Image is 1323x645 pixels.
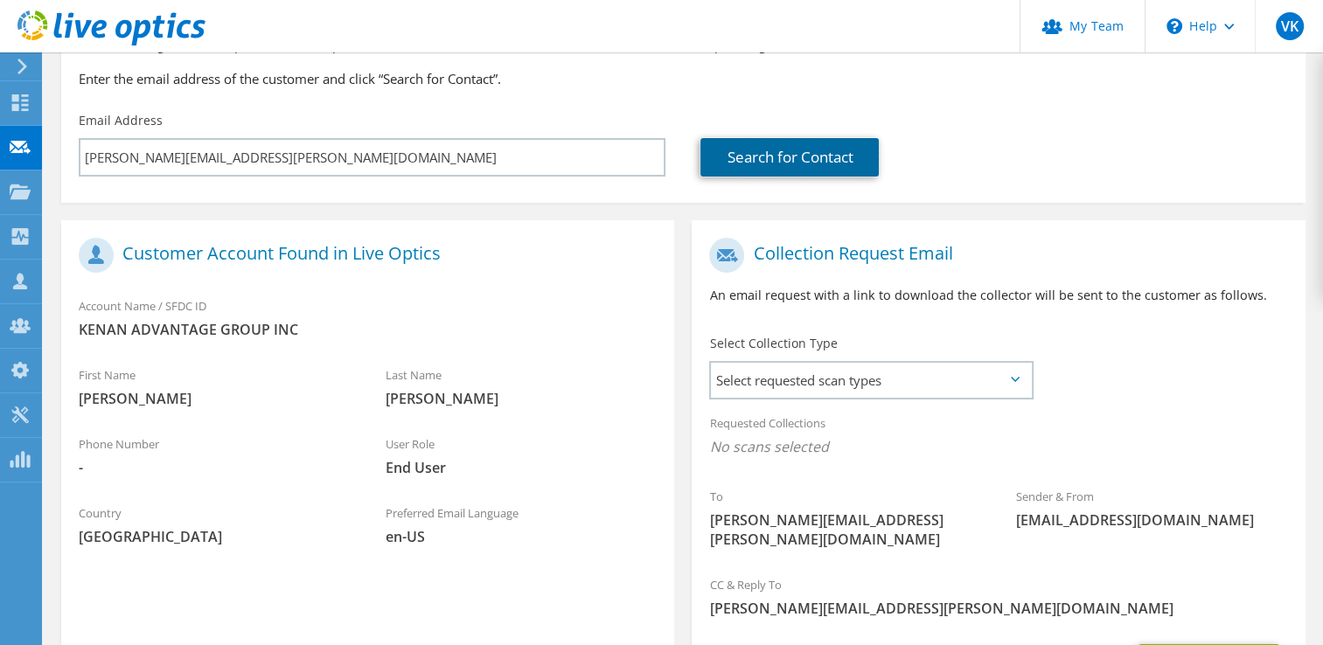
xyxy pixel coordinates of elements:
[61,357,368,417] div: First Name
[692,405,1305,469] div: Requested Collections
[692,566,1305,627] div: CC & Reply To
[709,335,837,352] label: Select Collection Type
[79,238,648,273] h1: Customer Account Found in Live Optics
[368,495,675,555] div: Preferred Email Language
[79,112,163,129] label: Email Address
[79,69,1288,88] h3: Enter the email address of the customer and click “Search for Contact”.
[692,478,999,558] div: To
[999,478,1306,538] div: Sender & From
[386,389,658,408] span: [PERSON_NAME]
[711,363,1030,398] span: Select requested scan types
[61,288,674,348] div: Account Name / SFDC ID
[709,437,1287,456] span: No scans selected
[709,510,981,549] span: [PERSON_NAME][EMAIL_ADDRESS][PERSON_NAME][DOMAIN_NAME]
[79,389,351,408] span: [PERSON_NAME]
[1166,18,1182,34] svg: \n
[386,527,658,546] span: en-US
[1276,12,1304,40] span: VK
[709,286,1287,305] p: An email request with a link to download the collector will be sent to the customer as follows.
[368,357,675,417] div: Last Name
[61,495,368,555] div: Country
[709,238,1278,273] h1: Collection Request Email
[709,599,1287,618] span: [PERSON_NAME][EMAIL_ADDRESS][PERSON_NAME][DOMAIN_NAME]
[79,320,657,339] span: KENAN ADVANTAGE GROUP INC
[61,426,368,486] div: Phone Number
[1016,510,1288,530] span: [EMAIL_ADDRESS][DOMAIN_NAME]
[79,527,351,546] span: [GEOGRAPHIC_DATA]
[79,458,351,477] span: -
[368,426,675,486] div: User Role
[386,458,658,477] span: End User
[700,138,879,177] a: Search for Contact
